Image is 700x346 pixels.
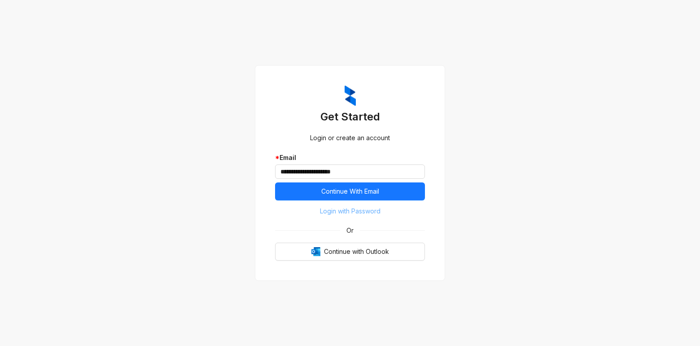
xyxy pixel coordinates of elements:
button: Continue With Email [275,182,425,200]
span: Login with Password [320,206,381,216]
img: ZumaIcon [345,85,356,106]
h3: Get Started [275,110,425,124]
div: Login or create an account [275,133,425,143]
button: OutlookContinue with Outlook [275,243,425,261]
button: Login with Password [275,204,425,218]
span: Or [340,226,360,235]
div: Email [275,153,425,163]
span: Continue with Outlook [324,247,389,257]
span: Continue With Email [321,186,379,196]
img: Outlook [311,247,320,256]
